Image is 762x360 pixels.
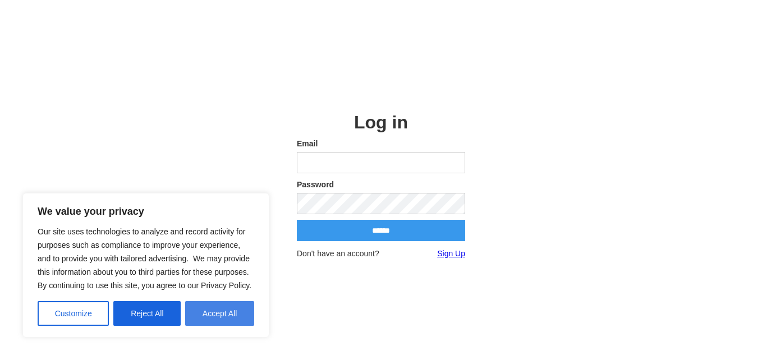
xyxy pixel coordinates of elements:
[297,112,465,132] h2: Log in
[437,248,465,259] a: Sign Up
[297,248,379,259] span: Don't have an account?
[113,301,181,326] button: Reject All
[38,227,251,290] span: Our site uses technologies to analyze and record activity for purposes such as compliance to impr...
[22,193,269,338] div: We value your privacy
[297,179,465,190] label: Password
[38,301,109,326] button: Customize
[185,301,254,326] button: Accept All
[38,205,254,218] p: We value your privacy
[297,138,465,149] label: Email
